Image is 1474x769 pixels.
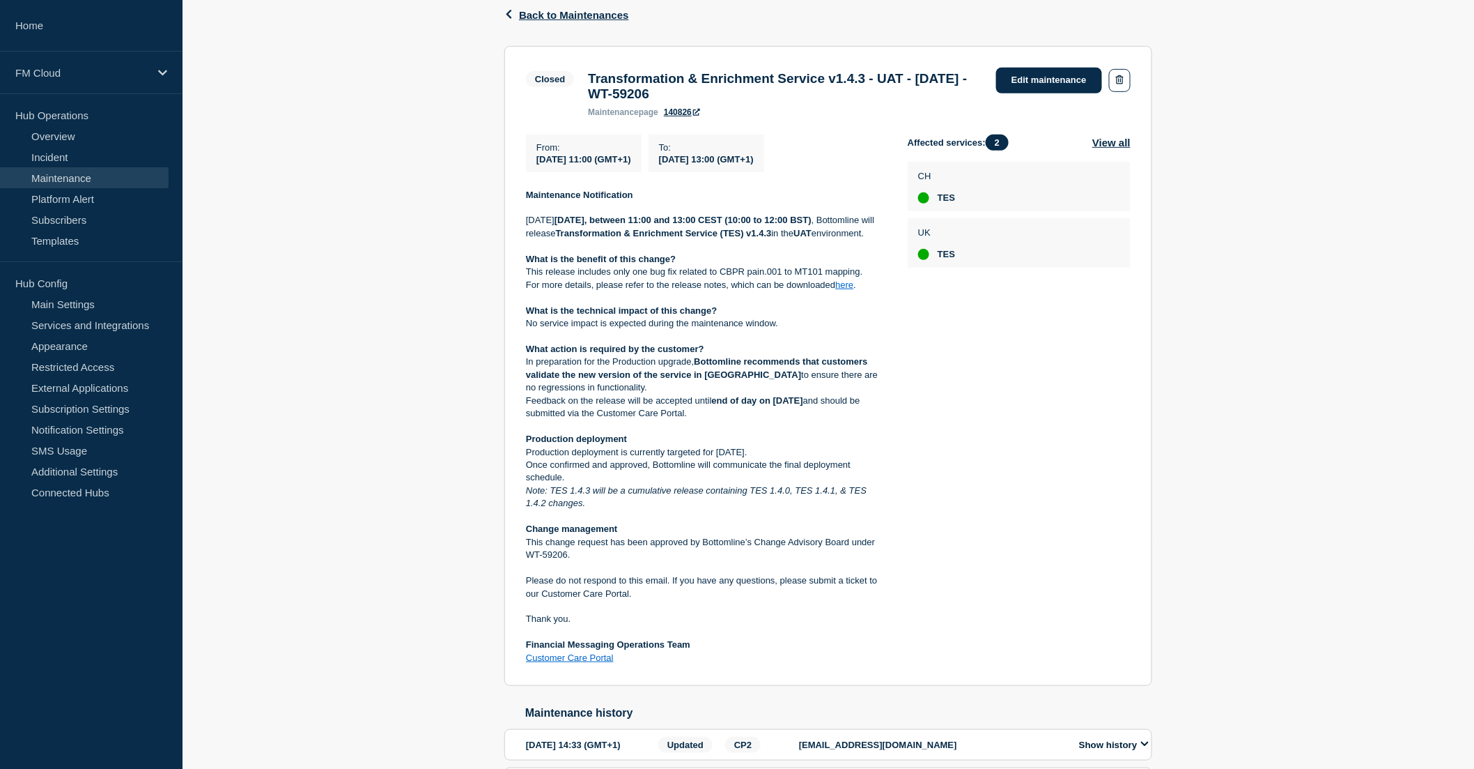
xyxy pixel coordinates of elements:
[526,485,869,508] em: Note: TES 1.4.3 will be a cumulative release containing TES 1.4.0, TES 1.4.1, & TES 1.4.2 changes.
[504,9,629,21] button: Back to Maintenances
[908,135,1016,151] span: Affected services:
[526,356,870,379] strong: Bottomline recommends that customers validate the new version of the service in [GEOGRAPHIC_DATA]
[526,434,627,444] strong: Production deployment
[918,192,929,204] div: up
[588,107,639,117] span: maintenance
[664,107,700,117] a: 140826
[536,154,631,165] span: [DATE] 11:00 (GMT+1)
[15,67,149,79] p: FM Cloud
[799,740,1064,750] p: [EMAIL_ADDRESS][DOMAIN_NAME]
[1075,739,1153,751] button: Show history
[526,524,617,534] strong: Change management
[554,215,812,225] strong: [DATE], between 11:00 and 13:00 CEST (10:00 to 12:00 BST)
[526,356,885,394] p: In preparation for the Production upgrade, to ensure there are no regressions in functionality.
[526,71,574,87] span: Closed
[986,135,1009,151] span: 2
[835,280,853,290] a: here
[918,249,929,260] div: up
[526,279,885,291] p: For more details, please refer to the release notes, which can be downloaded .
[526,190,633,200] strong: Maintenance Notification
[918,227,955,238] p: UK
[918,171,955,181] p: CH
[658,737,713,753] span: Updated
[712,395,803,406] strong: end of day on [DATE]
[588,71,982,102] h3: Transformation & Enrichment Service v1.4.3 - UAT - [DATE] - WT-59206
[526,446,885,459] p: Production deployment is currently targeted for [DATE].
[536,142,631,153] p: From :
[938,249,955,260] span: TES
[526,639,690,650] strong: Financial Messaging Operations Team
[519,9,629,21] span: Back to Maintenances
[996,68,1102,93] a: Edit maintenance
[526,266,885,278] p: This release includes only one bug fix related to CBPR pain.001 to MT101 mapping.
[526,254,676,264] strong: What is the benefit of this change?
[526,317,885,330] p: No service impact is expected during the maintenance window.
[659,142,754,153] p: To :
[526,395,885,420] p: Feedback on the release will be accepted until and should be submitted via the Customer Care Portal.
[793,228,812,238] strong: UAT
[526,305,717,316] strong: What is the technical impact of this change?
[659,154,754,165] span: [DATE] 13:00 (GMT+1)
[525,707,1152,719] h2: Maintenance history
[526,536,885,562] p: This change request has been approved by Bottomline’s Change Advisory Board under WT-59206.
[526,344,704,354] strong: What action is required by the customer?
[526,214,885,240] p: [DATE] , Bottomline will release in the environment.
[526,613,885,625] p: Thank you.
[526,737,654,753] div: [DATE] 14:33 (GMT+1)
[526,459,885,485] p: Once confirmed and approved, Bottomline will communicate the final deployment schedule.
[1092,135,1131,151] button: View all
[588,107,658,117] p: page
[938,192,955,204] span: TES
[526,574,885,600] p: Please do not respond to this email. If you have any questions, please submit a ticket to our Cus...
[725,737,761,753] span: CP2
[556,228,772,238] strong: Transformation & Enrichment Service (TES) v1.4.3
[526,653,614,663] a: Customer Care Portal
